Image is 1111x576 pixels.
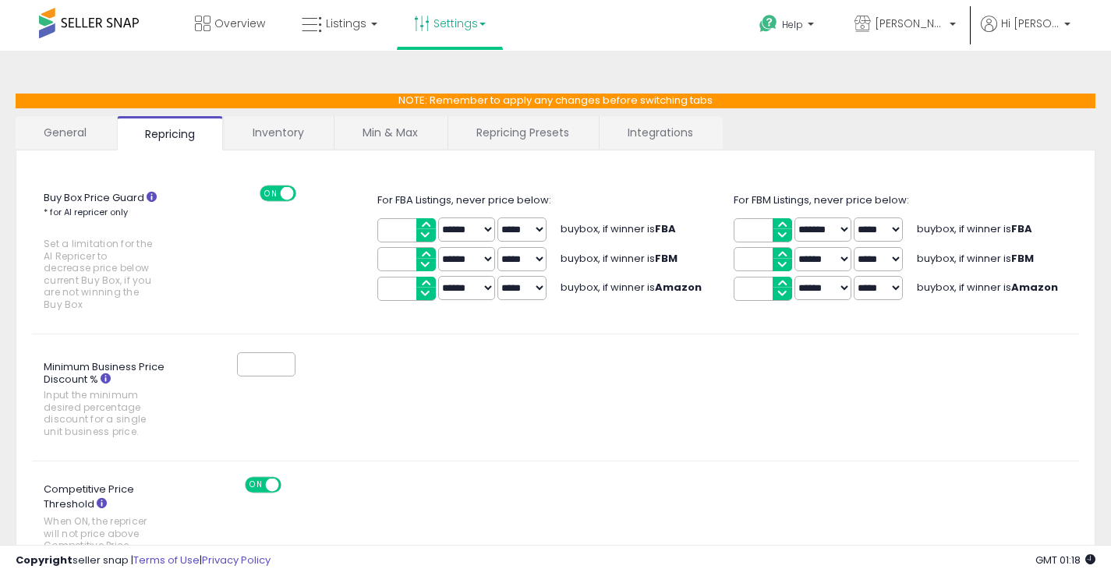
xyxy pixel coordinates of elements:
span: Set a limitation for the AI Repricer to decrease price below current Buy Box, if you are not winn... [44,238,156,310]
b: Amazon [655,280,702,295]
small: * for AI repricer only [44,206,128,218]
span: 2025-08-14 01:18 GMT [1035,553,1095,567]
b: FBM [655,251,678,266]
span: buybox, if winner is [917,251,1034,266]
b: FBM [1011,251,1034,266]
a: Min & Max [334,116,446,149]
a: Help [747,2,830,51]
a: Privacy Policy [202,553,271,567]
span: Overview [214,16,265,31]
b: Amazon [1011,280,1058,295]
a: Repricing Presets [448,116,597,149]
p: NOTE: Remember to apply any changes before switching tabs [16,94,1095,108]
span: buybox, if winner is [561,280,702,295]
a: Integrations [600,116,721,149]
div: seller snap | | [16,553,271,568]
a: Inventory [225,116,332,149]
a: General [16,116,115,149]
span: For FBM Listings, never price below: [734,193,909,207]
span: ON [246,479,266,492]
span: buybox, if winner is [917,221,1032,236]
span: Hi [PERSON_NAME] [1001,16,1060,31]
b: FBA [1011,221,1032,236]
a: Hi [PERSON_NAME] [981,16,1070,51]
span: buybox, if winner is [561,251,678,266]
i: Get Help [759,14,778,34]
span: OFF [293,186,318,200]
span: When ON, the repricer will not price above Competitive Price Threshold when available [44,515,156,575]
a: Terms of Use [133,553,200,567]
label: Minimum Business Price Discount % [32,355,187,445]
span: ON [261,186,281,200]
span: buybox, if winner is [917,280,1058,295]
a: Repricing [117,116,223,150]
span: OFF [279,479,304,492]
strong: Copyright [16,553,73,567]
span: [PERSON_NAME] Goods LLC [875,16,945,31]
b: FBA [655,221,676,236]
span: Help [782,18,803,31]
span: For FBA Listings, never price below: [377,193,551,207]
span: Input the minimum desired percentage discount for a single unit business price. [44,389,156,437]
span: Listings [326,16,366,31]
label: Buy Box Price Guard [32,186,187,319]
span: buybox, if winner is [561,221,676,236]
